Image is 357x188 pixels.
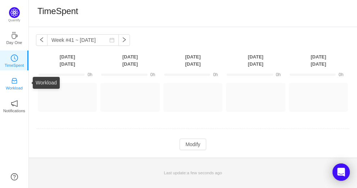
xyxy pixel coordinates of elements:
[11,54,18,62] i: icon: clock-circle
[6,85,23,91] p: Workload
[109,38,114,43] i: icon: calendar
[11,102,18,109] a: icon: notificationNotifications
[5,62,24,69] p: TimeSpent
[180,139,206,150] button: Modify
[11,173,18,180] a: icon: question-circle
[11,32,18,39] i: icon: coffee
[47,34,119,46] input: Select a week
[276,72,281,77] span: 0h
[162,53,224,68] th: [DATE] [DATE]
[9,7,20,18] img: Quantify
[333,163,350,181] div: Open Intercom Messenger
[87,72,92,77] span: 0h
[164,170,222,175] span: Last update:
[118,34,130,46] button: icon: right
[287,53,350,68] th: [DATE] [DATE]
[11,79,18,87] a: icon: inboxWorkload
[11,57,18,64] a: icon: clock-circleTimeSpent
[224,53,287,68] th: [DATE] [DATE]
[339,72,343,77] span: 0h
[11,77,18,84] i: icon: inbox
[36,53,99,68] th: [DATE] [DATE]
[187,170,222,175] span: a few seconds ago
[3,108,25,114] p: Notifications
[11,100,18,107] i: icon: notification
[150,72,155,77] span: 0h
[99,53,161,68] th: [DATE] [DATE]
[6,39,22,46] p: Day One
[37,6,78,17] h1: TimeSpent
[8,18,21,23] p: Quantify
[36,34,48,46] button: icon: left
[11,34,18,41] a: icon: coffeeDay One
[213,72,218,77] span: 0h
